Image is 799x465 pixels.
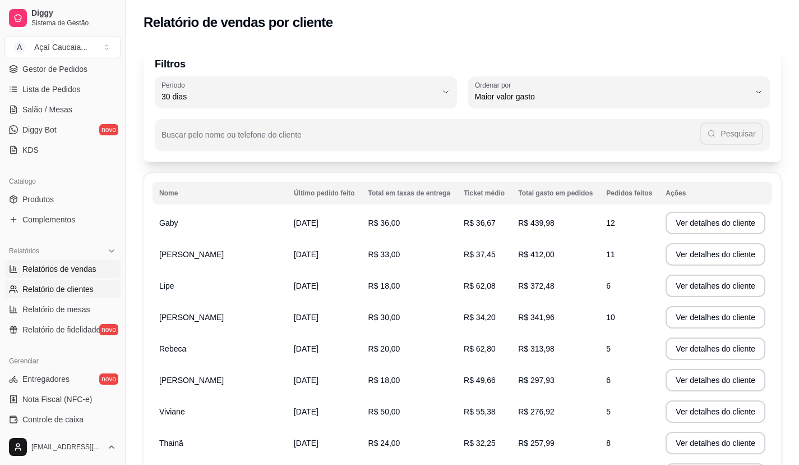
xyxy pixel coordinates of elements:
span: A [14,42,25,53]
span: Entregadores [22,373,70,385]
span: R$ 49,66 [464,376,496,385]
button: Ver detalhes do cliente [666,212,765,234]
span: Lista de Pedidos [22,84,81,95]
a: Complementos [4,211,121,229]
a: Relatório de fidelidadenovo [4,321,121,339]
a: Produtos [4,190,121,208]
span: Relatório de clientes [22,284,94,295]
a: Entregadoresnovo [4,370,121,388]
a: DiggySistema de Gestão [4,4,121,31]
a: Nota Fiscal (NFC-e) [4,390,121,408]
th: Nome [153,182,287,204]
span: Complementos [22,214,75,225]
span: Gestor de Pedidos [22,63,87,75]
label: Ordenar por [475,80,515,90]
div: Gerenciar [4,352,121,370]
button: Ver detalhes do cliente [666,432,765,454]
button: Ver detalhes do cliente [666,306,765,329]
span: Sistema de Gestão [31,19,116,28]
span: [DATE] [294,439,318,448]
span: Relatório de fidelidade [22,324,100,335]
label: Período [161,80,188,90]
span: [DATE] [294,344,318,353]
a: Relatório de clientes [4,280,121,298]
button: Ver detalhes do cliente [666,243,765,266]
span: Controle de caixa [22,414,84,425]
span: R$ 36,67 [464,218,496,227]
span: KDS [22,144,39,156]
span: R$ 55,38 [464,407,496,416]
span: R$ 37,45 [464,250,496,259]
span: Relatório de mesas [22,304,90,315]
th: Pedidos feitos [599,182,659,204]
span: [EMAIL_ADDRESS][DOMAIN_NAME] [31,443,103,452]
button: Ver detalhes do cliente [666,400,765,423]
a: Relatórios de vendas [4,260,121,278]
div: Açaí Caucaia ... [34,42,87,53]
span: R$ 50,00 [368,407,400,416]
div: Catálogo [4,172,121,190]
span: Viviane [159,407,185,416]
span: R$ 341,96 [518,313,555,322]
span: Maior valor gasto [475,91,750,102]
span: 30 dias [161,91,437,102]
span: R$ 18,00 [368,281,400,290]
span: Gaby [159,218,178,227]
span: R$ 18,00 [368,376,400,385]
span: R$ 20,00 [368,344,400,353]
span: 6 [606,376,611,385]
span: R$ 297,93 [518,376,555,385]
span: Produtos [22,194,54,205]
span: Nota Fiscal (NFC-e) [22,394,92,405]
a: Controle de caixa [4,411,121,428]
a: Gestor de Pedidos [4,60,121,78]
span: Diggy Bot [22,124,57,135]
th: Ticket médio [457,182,511,204]
span: [DATE] [294,407,318,416]
span: [DATE] [294,250,318,259]
input: Buscar pelo nome ou telefone do cliente [161,134,700,145]
span: R$ 30,00 [368,313,400,322]
span: R$ 439,98 [518,218,555,227]
span: Thainã [159,439,183,448]
p: Filtros [155,56,770,72]
span: 8 [606,439,611,448]
a: Relatório de mesas [4,300,121,318]
span: R$ 36,00 [368,218,400,227]
a: Diggy Botnovo [4,121,121,139]
span: Salão / Mesas [22,104,72,115]
a: Salão / Mesas [4,101,121,118]
span: 5 [606,407,611,416]
span: [PERSON_NAME] [159,250,224,259]
a: KDS [4,141,121,159]
span: R$ 372,48 [518,281,555,290]
th: Ações [659,182,772,204]
span: R$ 62,08 [464,281,496,290]
button: [EMAIL_ADDRESS][DOMAIN_NAME] [4,434,121,461]
button: Ordenar porMaior valor gasto [468,76,770,108]
a: Lista de Pedidos [4,80,121,98]
span: 5 [606,344,611,353]
button: Ver detalhes do cliente [666,275,765,297]
span: [DATE] [294,281,318,290]
h2: Relatório de vendas por cliente [144,13,333,31]
span: R$ 33,00 [368,250,400,259]
span: [DATE] [294,218,318,227]
th: Total gasto em pedidos [511,182,599,204]
span: R$ 257,99 [518,439,555,448]
span: R$ 34,20 [464,313,496,322]
span: Diggy [31,8,116,19]
span: R$ 412,00 [518,250,555,259]
span: 12 [606,218,615,227]
button: Período30 dias [155,76,457,108]
button: Ver detalhes do cliente [666,338,765,360]
th: Total em taxas de entrega [362,182,458,204]
span: R$ 313,98 [518,344,555,353]
span: 6 [606,281,611,290]
span: [PERSON_NAME] [159,313,224,322]
th: Último pedido feito [287,182,362,204]
span: Relatórios [9,247,39,256]
span: [PERSON_NAME] [159,376,224,385]
span: 10 [606,313,615,322]
span: R$ 32,25 [464,439,496,448]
